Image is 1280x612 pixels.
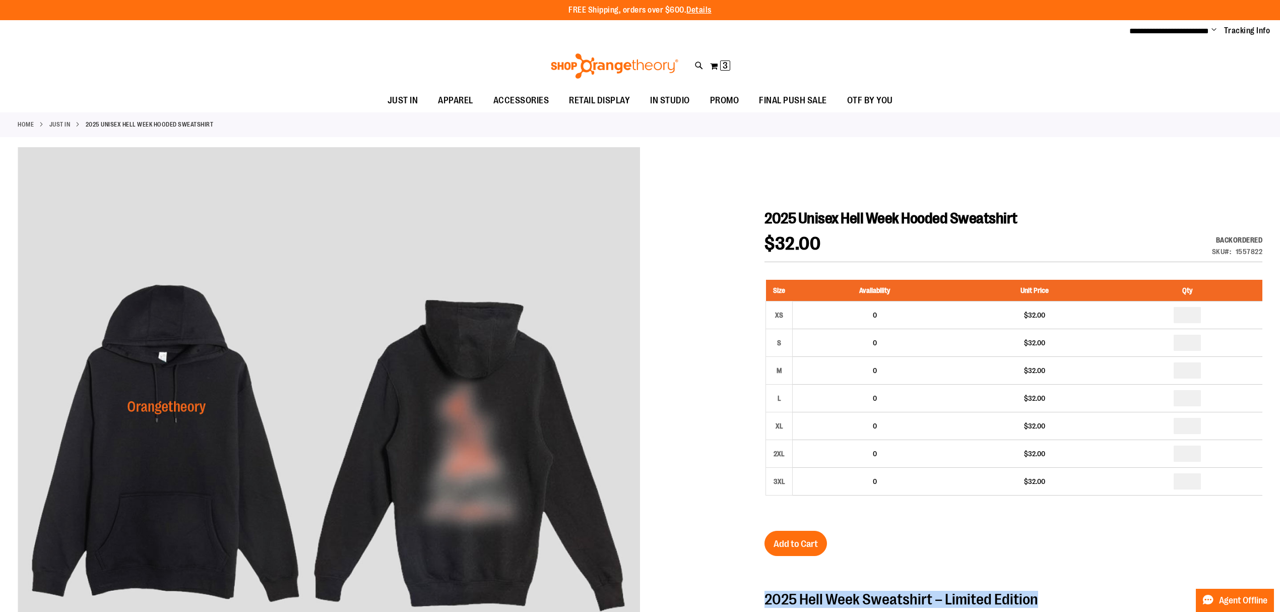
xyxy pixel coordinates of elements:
div: S [772,335,787,350]
span: 0 [873,366,877,375]
button: Agent Offline [1196,589,1274,612]
span: Add to Cart [774,538,818,549]
a: IN STUDIO [640,89,700,112]
span: OTF BY YOU [847,89,893,112]
a: Home [18,120,34,129]
a: JUST IN [49,120,71,129]
span: 0 [873,339,877,347]
a: Tracking Info [1224,25,1270,36]
a: APPAREL [428,89,483,112]
div: $32.00 [962,393,1107,403]
a: RETAIL DISPLAY [559,89,640,112]
span: RETAIL DISPLAY [569,89,630,112]
div: $32.00 [962,476,1107,486]
div: $32.00 [962,338,1107,348]
span: FINAL PUSH SALE [759,89,827,112]
div: L [772,391,787,406]
th: Availability [793,280,957,301]
th: Unit Price [957,280,1112,301]
th: Qty [1112,280,1262,301]
a: JUST IN [377,89,428,112]
a: Details [686,6,712,15]
h2: 2025 Hell Week Sweatshirt – Limited Edition [764,591,1262,607]
span: JUST IN [388,89,418,112]
strong: 2025 Unisex Hell Week Hooded Sweatshirt [86,120,214,129]
div: M [772,363,787,378]
div: $32.00 [962,365,1107,376]
span: IN STUDIO [650,89,690,112]
th: Size [766,280,793,301]
span: 3 [723,60,728,71]
span: ACCESSORIES [493,89,549,112]
a: FINAL PUSH SALE [749,89,837,112]
div: XS [772,308,787,323]
span: 0 [873,450,877,458]
div: 2XL [772,446,787,461]
span: Agent Offline [1219,596,1267,605]
div: $32.00 [962,310,1107,320]
p: FREE Shipping, orders over $600. [568,5,712,16]
span: $32.00 [764,233,820,254]
a: PROMO [700,89,749,112]
div: 3XL [772,474,787,489]
strong: SKU [1212,248,1232,256]
span: 0 [873,394,877,402]
span: 0 [873,311,877,319]
span: 2025 Unisex Hell Week Hooded Sweatshirt [764,210,1017,227]
button: Add to Cart [764,531,827,556]
div: $32.00 [962,449,1107,459]
a: ACCESSORIES [483,89,559,112]
span: 0 [873,422,877,430]
div: XL [772,418,787,434]
a: OTF BY YOU [837,89,903,112]
img: Shop Orangetheory [549,53,680,79]
span: APPAREL [438,89,473,112]
div: Backordered [1212,235,1263,245]
span: PROMO [710,89,739,112]
div: $32.00 [962,421,1107,431]
div: 1557822 [1236,247,1263,257]
div: Availability [1212,235,1263,245]
span: 0 [873,477,877,485]
button: Account menu [1211,26,1217,36]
